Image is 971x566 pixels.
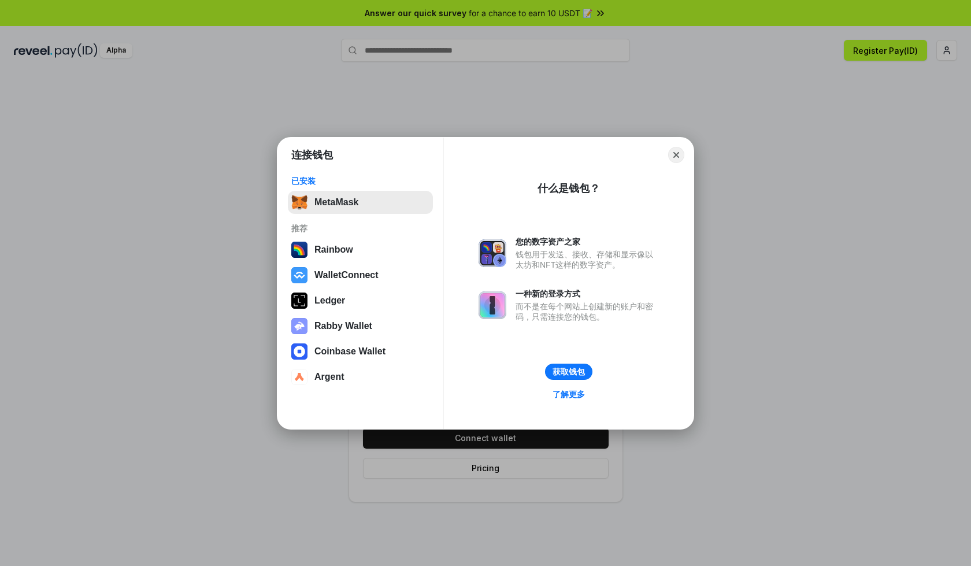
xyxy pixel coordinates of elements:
[479,291,506,319] img: svg+xml,%3Csvg%20xmlns%3D%22http%3A%2F%2Fwww.w3.org%2F2000%2Fsvg%22%20fill%3D%22none%22%20viewBox...
[288,238,433,261] button: Rainbow
[288,365,433,389] button: Argent
[553,389,585,399] div: 了解更多
[546,387,592,402] a: 了解更多
[516,288,659,299] div: 一种新的登录方式
[291,369,307,385] img: svg+xml,%3Csvg%20width%3D%2228%22%20height%3D%2228%22%20viewBox%3D%220%200%2028%2028%22%20fill%3D...
[545,364,592,380] button: 获取钱包
[291,194,307,210] img: svg+xml,%3Csvg%20fill%3D%22none%22%20height%3D%2233%22%20viewBox%3D%220%200%2035%2033%22%20width%...
[516,301,659,322] div: 而不是在每个网站上创建新的账户和密码，只需连接您的钱包。
[288,340,433,363] button: Coinbase Wallet
[291,318,307,334] img: svg+xml,%3Csvg%20xmlns%3D%22http%3A%2F%2Fwww.w3.org%2F2000%2Fsvg%22%20fill%3D%22none%22%20viewBox...
[314,270,379,280] div: WalletConnect
[291,148,333,162] h1: 连接钱包
[314,295,345,306] div: Ledger
[291,242,307,258] img: svg+xml,%3Csvg%20width%3D%22120%22%20height%3D%22120%22%20viewBox%3D%220%200%20120%20120%22%20fil...
[314,197,358,208] div: MetaMask
[291,176,429,186] div: 已安装
[314,321,372,331] div: Rabby Wallet
[291,267,307,283] img: svg+xml,%3Csvg%20width%3D%2228%22%20height%3D%2228%22%20viewBox%3D%220%200%2028%2028%22%20fill%3D...
[538,182,600,195] div: 什么是钱包？
[479,239,506,267] img: svg+xml,%3Csvg%20xmlns%3D%22http%3A%2F%2Fwww.w3.org%2F2000%2Fsvg%22%20fill%3D%22none%22%20viewBox...
[668,147,684,163] button: Close
[288,191,433,214] button: MetaMask
[516,236,659,247] div: 您的数字资产之家
[516,249,659,270] div: 钱包用于发送、接收、存储和显示像以太坊和NFT这样的数字资产。
[291,223,429,234] div: 推荐
[288,289,433,312] button: Ledger
[553,367,585,377] div: 获取钱包
[291,293,307,309] img: svg+xml,%3Csvg%20xmlns%3D%22http%3A%2F%2Fwww.w3.org%2F2000%2Fsvg%22%20width%3D%2228%22%20height%3...
[314,346,386,357] div: Coinbase Wallet
[288,315,433,338] button: Rabby Wallet
[314,372,344,382] div: Argent
[291,343,307,360] img: svg+xml,%3Csvg%20width%3D%2228%22%20height%3D%2228%22%20viewBox%3D%220%200%2028%2028%22%20fill%3D...
[314,245,353,255] div: Rainbow
[288,264,433,287] button: WalletConnect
